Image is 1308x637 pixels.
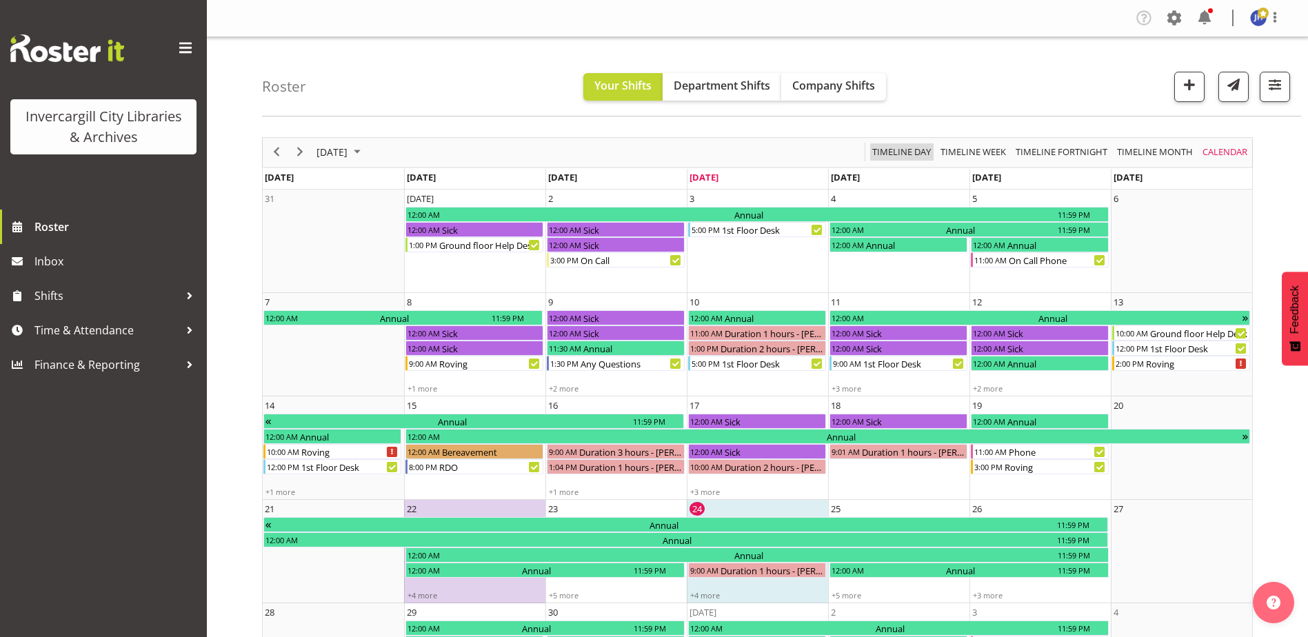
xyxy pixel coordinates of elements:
[264,429,299,443] div: 12:00 AM
[1111,190,1252,293] td: Saturday, September 6, 2025
[582,311,684,325] div: Sick
[268,143,286,161] button: Previous
[862,356,967,370] div: 1st Floor Desk
[406,548,441,562] div: 12:00 AM
[441,223,543,236] div: Sick
[438,356,543,370] div: Roving
[263,517,1108,532] div: Annual Begin From Monday, September 15, 2025 at 12:00:00 AM GMT+12:00 Ends At Friday, September 2...
[594,78,652,93] span: Your Shifts
[441,208,1056,221] div: Annual
[406,326,441,340] div: 12:00 AM
[1114,295,1123,309] div: 13
[300,445,401,458] div: Roving
[548,192,553,205] div: 2
[831,192,836,205] div: 4
[407,502,416,516] div: 22
[830,238,865,252] div: 12:00 AM
[973,445,1007,458] div: 11:00 AM
[831,605,836,619] div: 2
[406,445,441,458] div: 12:00 AM
[263,414,684,429] div: Annual Begin From Thursday, September 11, 2025 at 12:00:00 AM GMT+12:00 Ends At Tuesday, Septembe...
[441,563,632,577] div: Annual
[548,171,577,183] span: [DATE]
[582,341,684,355] div: Annual
[688,310,826,325] div: Annual Begin From Wednesday, September 10, 2025 at 12:00:00 AM GMT+12:00 Ends At Wednesday, Septe...
[687,500,828,603] td: Wednesday, September 24, 2025
[690,295,699,309] div: 10
[689,341,719,355] div: 1:00 PM
[405,620,685,636] div: Annual Begin From Monday, September 29, 2025 at 12:00:00 AM GMT+13:00 Ends At Tuesday, September ...
[971,414,1109,429] div: Annual Begin From Friday, September 19, 2025 at 12:00:00 AM GMT+12:00 Ends At Friday, September 1...
[865,563,1056,577] div: Annual
[312,138,369,167] div: September 2025
[865,341,967,355] div: Sick
[1006,341,1108,355] div: Sick
[971,237,1109,252] div: Annual Begin From Friday, September 5, 2025 at 12:00:00 AM GMT+12:00 Ends At Friday, September 5,...
[265,138,288,167] div: previous period
[547,460,578,474] div: 1:04 PM
[1007,445,1108,458] div: Phone
[1200,143,1250,161] button: Month
[299,429,401,443] div: Annual
[1201,143,1249,161] span: calendar
[972,414,1006,428] div: 12:00 AM
[723,414,825,428] div: Sick
[547,222,685,237] div: Sick Begin From Tuesday, September 2, 2025 at 12:00:00 AM GMT+12:00 Ends At Tuesday, September 2,...
[405,590,545,600] div: +4 more
[583,73,663,101] button: Your Shifts
[408,238,438,252] div: 1:00 PM
[971,341,1109,356] div: Sick Begin From Friday, September 12, 2025 at 12:00:00 AM GMT+12:00 Ends At Friday, September 12,...
[406,208,441,221] div: 12:00 AM
[1250,10,1267,26] img: jillian-hunter11667.jpg
[263,396,404,500] td: Sunday, September 14, 2025
[299,533,1056,547] div: Annual
[689,326,723,340] div: 11:00 AM
[687,396,828,500] td: Wednesday, September 17, 2025
[970,383,1110,394] div: +2 more
[546,590,686,600] div: +5 more
[973,253,1007,267] div: 11:00 AM
[830,563,865,577] div: 12:00 AM
[1006,238,1108,252] div: Annual
[406,341,441,355] div: 12:00 AM
[688,356,826,371] div: 1st Floor Desk Begin From Wednesday, September 10, 2025 at 5:00:00 PM GMT+12:00 Ends At Wednesday...
[781,73,886,101] button: Company Shifts
[405,563,685,578] div: Annual Begin From Monday, September 22, 2025 at 12:00:00 AM GMT+12:00 Ends At Tuesday, September ...
[548,398,558,412] div: 16
[547,356,685,371] div: Any Questions Begin From Tuesday, September 9, 2025 at 1:30:00 PM GMT+12:00 Ends At Tuesday, Sept...
[545,396,687,500] td: Tuesday, September 16, 2025
[408,356,438,370] div: 9:00 AM
[865,414,967,428] div: Sick
[971,444,1109,459] div: Phone Begin From Friday, September 19, 2025 at 11:00:00 AM GMT+12:00 Ends At Friday, September 19...
[832,356,862,370] div: 9:00 AM
[1014,143,1110,161] button: Fortnight
[579,253,684,267] div: On Call
[407,295,412,309] div: 8
[405,341,543,356] div: Sick Begin From Monday, September 8, 2025 at 12:00:00 AM GMT+12:00 Ends At Monday, September 8, 2...
[1174,72,1205,102] button: Add a new shift
[547,444,685,459] div: Duration 3 hours - Jillian Hunter Begin From Tuesday, September 16, 2025 at 9:00:00 AM GMT+12:00 ...
[828,396,969,500] td: Thursday, September 18, 2025
[405,237,543,252] div: Ground floor Help Desk Begin From Monday, September 1, 2025 at 1:00:00 PM GMT+12:00 Ends At Monda...
[688,325,826,341] div: Duration 1 hours - Jillian Hunter Begin From Wednesday, September 10, 2025 at 11:00:00 AM GMT+12:...
[971,252,1109,267] div: On Call Phone Begin From Friday, September 5, 2025 at 11:00:00 AM GMT+12:00 Ends At Friday, Septe...
[405,429,1250,444] div: Annual Begin From Monday, September 15, 2025 at 12:00:00 AM GMT+12:00 Ends At Friday, September 2...
[689,460,723,474] div: 10:00 AM
[690,502,705,516] div: 24
[299,311,490,325] div: Annual
[405,383,545,394] div: +1 more
[1014,143,1109,161] span: Timeline Fortnight
[871,143,932,161] span: Timeline Day
[263,459,401,474] div: 1st Floor Desk Begin From Sunday, September 14, 2025 at 12:00:00 PM GMT+12:00 Ends At Sunday, Sep...
[1260,72,1290,102] button: Filter Shifts
[34,285,179,306] span: Shifts
[972,171,1001,183] span: [DATE]
[441,341,543,355] div: Sick
[265,502,274,516] div: 21
[545,293,687,396] td: Tuesday, September 9, 2025
[545,500,687,603] td: Tuesday, September 23, 2025
[830,326,865,340] div: 12:00 AM
[441,326,543,340] div: Sick
[969,396,1111,500] td: Friday, September 19, 2025
[405,222,543,237] div: Sick Begin From Monday, September 1, 2025 at 12:00:00 AM GMT+12:00 Ends At Monday, September 1, 2...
